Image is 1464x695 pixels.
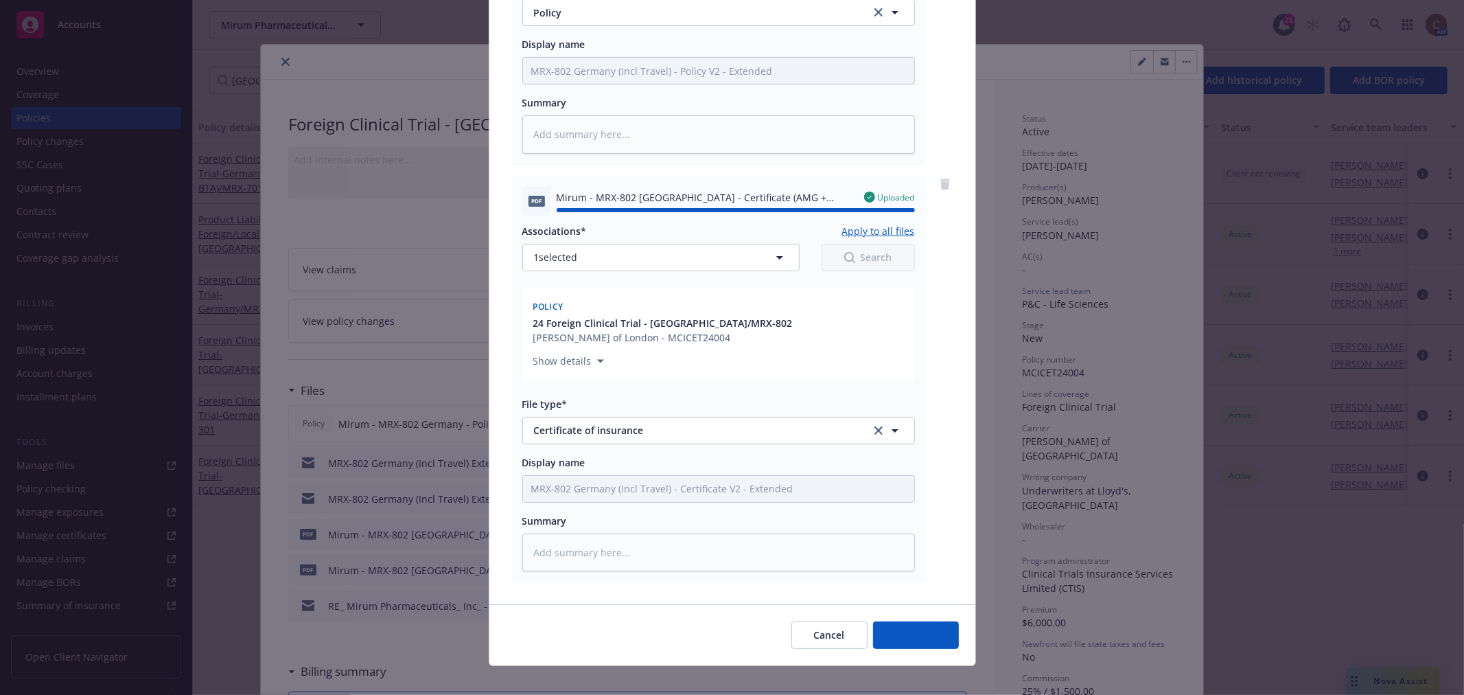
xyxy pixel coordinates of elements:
[873,622,959,649] button: Add files
[523,476,914,502] input: Add display name here...
[791,622,868,649] button: Cancel
[522,398,568,411] span: File type*
[534,423,852,437] span: Certificate of insurance
[522,514,567,527] span: Summary
[896,628,936,641] span: Add files
[522,417,915,444] button: Certificate of insuranceclear selection
[522,456,585,469] span: Display name
[870,422,887,439] a: clear selection
[814,628,845,641] span: Cancel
